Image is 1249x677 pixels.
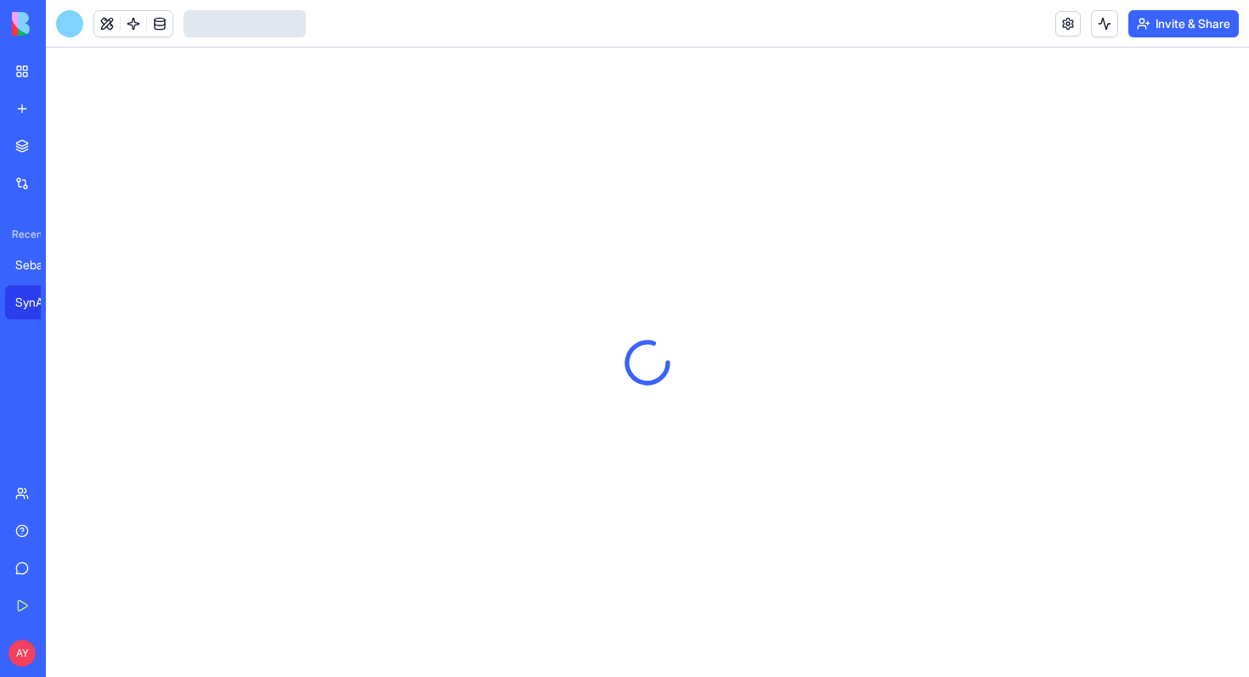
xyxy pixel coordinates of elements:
span: AY [8,640,36,667]
button: Invite & Share [1128,10,1239,37]
div: SynAgentX: Next-Gen Multi-Agent AI SaaS Platform [15,294,63,311]
a: Seba Trade Pro [5,248,73,282]
div: Seba Trade Pro [15,257,63,274]
a: SynAgentX: Next-Gen Multi-Agent AI SaaS Platform [5,285,73,319]
span: Recent [5,228,41,241]
img: logo [12,12,117,36]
